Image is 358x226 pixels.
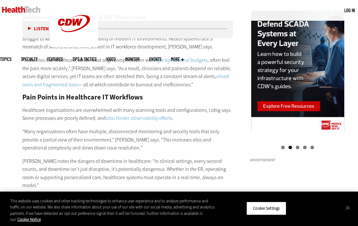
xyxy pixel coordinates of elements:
a: More information about your privacy [18,217,41,222]
h2: Pain Points in Healthcare IT Workflows [22,94,233,101]
button: Cookie Settings [246,202,286,215]
button: Close [341,201,355,215]
a: Video [106,57,116,62]
span: More [171,57,184,62]
a: silos hinder observability efforts [106,115,172,121]
a: 3 [296,146,299,149]
a: 5 [311,146,314,149]
a: siloed tools and fragmented data [22,73,229,88]
a: CDW [50,42,98,49]
a: Features [47,57,63,62]
p: [PERSON_NAME] notes the dangers of downtime in healthcare: “In clinical settings, every second co... [22,157,233,190]
div: User menu [344,7,355,14]
img: scada right rail [251,11,344,133]
a: Events [149,57,161,62]
a: MonITor [125,57,140,62]
p: “Industries like healthcare, which must align compensation with , often feel the pain more acutel... [22,56,233,89]
a: 2 [289,146,292,149]
h3: Advertisement [250,158,346,162]
img: Home [2,6,40,13]
a: 4 [303,146,307,149]
a: 1 [281,146,285,149]
a: Tips & Tactics [72,57,97,62]
a: Log in [344,7,355,13]
span: Specialty [21,57,38,62]
p: “Many organizations often have multiple, disconnected monitoring and security tools that only pro... [22,128,233,152]
div: This website uses cookies and other tracking technologies to enhance user experience and to analy... [10,198,215,223]
p: Healthcare organizations are overwhelmed with many scanning tools and configurations, Lobig says.... [22,106,233,122]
